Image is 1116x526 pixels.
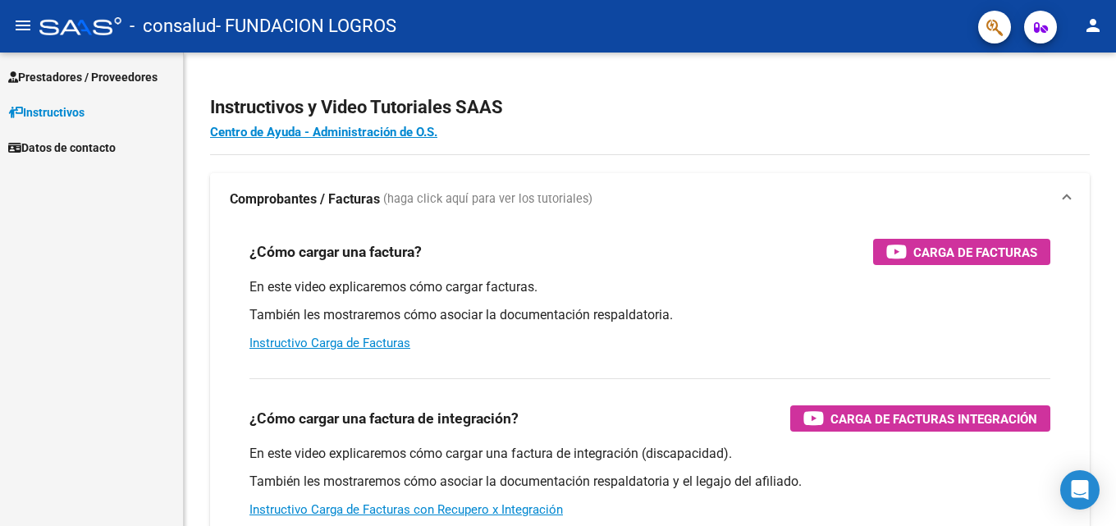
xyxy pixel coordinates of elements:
button: Carga de Facturas [873,239,1050,265]
span: Prestadores / Proveedores [8,68,158,86]
span: Datos de contacto [8,139,116,157]
h2: Instructivos y Video Tutoriales SAAS [210,92,1090,123]
p: En este video explicaremos cómo cargar facturas. [249,278,1050,296]
p: También les mostraremos cómo asociar la documentación respaldatoria y el legajo del afiliado. [249,473,1050,491]
a: Instructivo Carga de Facturas [249,336,410,350]
p: En este video explicaremos cómo cargar una factura de integración (discapacidad). [249,445,1050,463]
span: (haga click aquí para ver los tutoriales) [383,190,592,208]
div: Open Intercom Messenger [1060,470,1100,510]
span: Instructivos [8,103,85,121]
span: Carga de Facturas [913,242,1037,263]
h3: ¿Cómo cargar una factura? [249,240,422,263]
a: Instructivo Carga de Facturas con Recupero x Integración [249,502,563,517]
button: Carga de Facturas Integración [790,405,1050,432]
span: - consalud [130,8,216,44]
mat-icon: menu [13,16,33,35]
h3: ¿Cómo cargar una factura de integración? [249,407,519,430]
mat-expansion-panel-header: Comprobantes / Facturas (haga click aquí para ver los tutoriales) [210,173,1090,226]
a: Centro de Ayuda - Administración de O.S. [210,125,437,140]
span: - FUNDACION LOGROS [216,8,396,44]
mat-icon: person [1083,16,1103,35]
p: También les mostraremos cómo asociar la documentación respaldatoria. [249,306,1050,324]
span: Carga de Facturas Integración [830,409,1037,429]
strong: Comprobantes / Facturas [230,190,380,208]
